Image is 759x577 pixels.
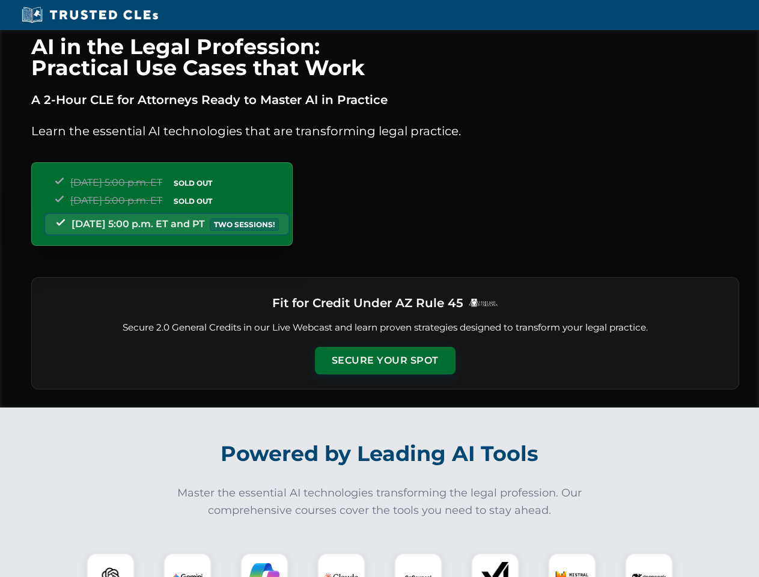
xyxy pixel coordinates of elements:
[47,433,713,475] h2: Powered by Leading AI Tools
[31,90,739,109] p: A 2-Hour CLE for Attorneys Ready to Master AI in Practice
[46,321,724,335] p: Secure 2.0 General Credits in our Live Webcast and learn proven strategies designed to transform ...
[468,298,498,307] img: Logo
[169,195,216,207] span: SOLD OUT
[31,121,739,141] p: Learn the essential AI technologies that are transforming legal practice.
[31,36,739,78] h1: AI in the Legal Profession: Practical Use Cases that Work
[70,177,162,188] span: [DATE] 5:00 p.m. ET
[169,177,216,189] span: SOLD OUT
[18,6,162,24] img: Trusted CLEs
[70,195,162,206] span: [DATE] 5:00 p.m. ET
[315,347,456,374] button: Secure Your Spot
[169,484,590,519] p: Master the essential AI technologies transforming the legal profession. Our comprehensive courses...
[272,292,463,314] h3: Fit for Credit Under AZ Rule 45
